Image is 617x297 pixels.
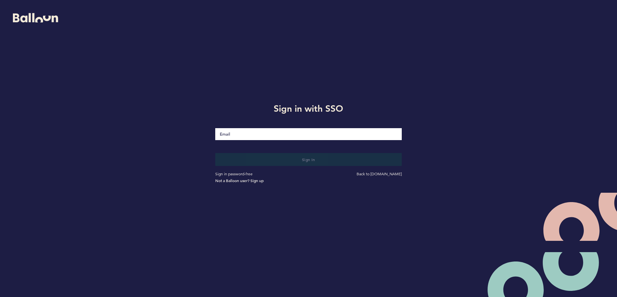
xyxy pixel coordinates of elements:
button: Sign in [215,153,401,166]
a: Back to [DOMAIN_NAME] [357,171,402,176]
a: Sign in password-free [215,171,253,176]
a: Not a Balloon user? Sign up [215,178,264,183]
h1: Sign in with SSO [210,102,406,115]
input: Email [215,128,401,140]
span: Sign in [302,157,315,162]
